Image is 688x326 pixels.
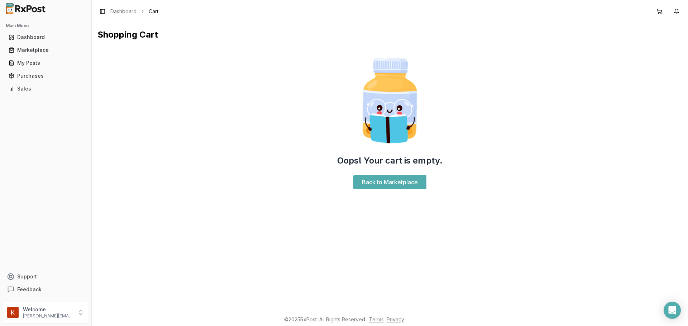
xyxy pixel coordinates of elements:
div: Marketplace [9,47,83,54]
a: Marketplace [6,44,86,57]
a: Terms [369,316,384,322]
a: My Posts [6,57,86,69]
div: Sales [9,85,83,92]
div: Purchases [9,72,83,79]
nav: breadcrumb [110,8,158,15]
p: Welcome [23,306,73,313]
button: Sales [3,83,89,94]
div: Dashboard [9,34,83,41]
button: Support [3,270,89,283]
a: Back to Marketplace [353,175,426,189]
button: Dashboard [3,31,89,43]
a: Sales [6,82,86,95]
img: User avatar [7,307,19,318]
a: Purchases [6,69,86,82]
button: Feedback [3,283,89,296]
button: My Posts [3,57,89,69]
div: My Posts [9,59,83,67]
h2: Main Menu [6,23,86,29]
button: Marketplace [3,44,89,56]
h1: Shopping Cart [97,29,682,40]
span: Cart [149,8,158,15]
a: Dashboard [110,8,137,15]
img: RxPost Logo [3,3,49,14]
h2: Oops! Your cart is empty. [337,155,443,166]
div: Open Intercom Messenger [664,302,681,319]
img: Smart Pill Bottle [344,55,436,146]
p: [PERSON_NAME][EMAIL_ADDRESS][DOMAIN_NAME] [23,313,73,319]
span: Feedback [17,286,42,293]
a: Privacy [387,316,404,322]
a: Dashboard [6,31,86,44]
button: Purchases [3,70,89,82]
